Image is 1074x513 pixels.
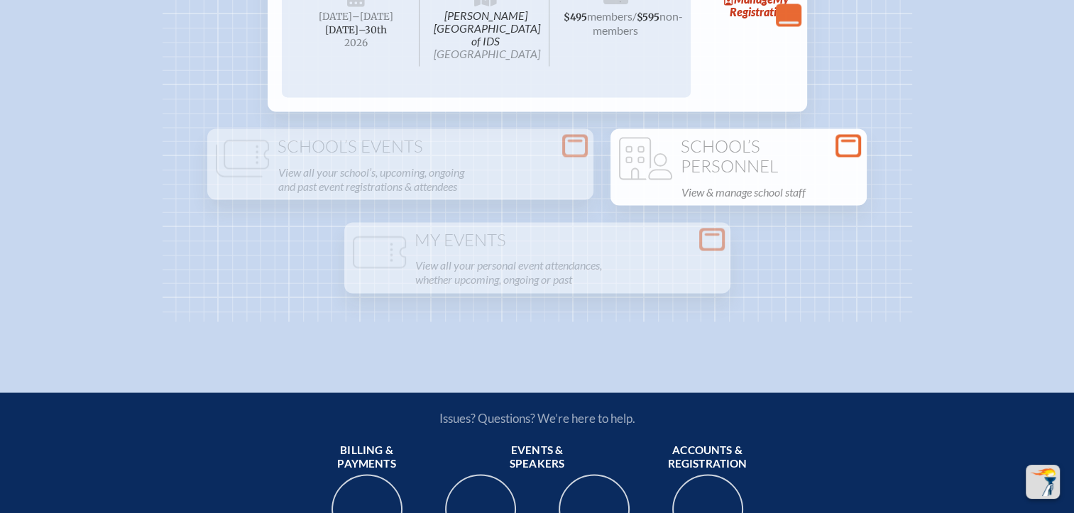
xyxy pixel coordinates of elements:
span: Billing & payments [316,443,418,471]
span: [DATE] [319,11,352,23]
h1: School’s Personnel [616,137,861,176]
h1: School’s Events [213,137,588,157]
p: View all your personal event attendances, whether upcoming, ongoing or past [415,255,722,289]
span: $495 [564,11,587,23]
span: [DATE]–⁠30th [325,24,387,36]
span: non-members [593,9,683,37]
p: View & manage school staff [681,182,858,202]
img: To the top [1029,468,1057,496]
p: View all your school’s, upcoming, ongoing and past event registrations & attendees [278,162,585,197]
span: –[DATE] [352,11,393,23]
p: Issues? Questions? We’re here to help. [287,410,787,425]
span: / [632,9,637,23]
span: Accounts & registration [657,443,759,471]
span: Events & speakers [486,443,588,471]
span: members [587,9,632,23]
h1: My Events [350,231,725,250]
button: Scroll Top [1026,465,1060,499]
span: 2026 [305,38,408,48]
span: [GEOGRAPHIC_DATA] [434,47,540,60]
span: $595 [637,11,659,23]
